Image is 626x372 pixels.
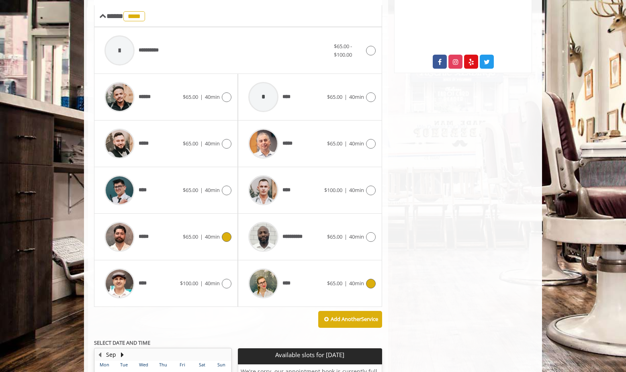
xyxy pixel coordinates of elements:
span: 40min [349,186,364,194]
span: | [344,280,347,287]
th: Thu [153,361,172,369]
span: 40min [349,93,364,100]
span: 40min [205,186,220,194]
span: $65.00 [327,140,342,147]
span: $65.00 [327,93,342,100]
span: | [200,93,203,100]
span: 40min [205,233,220,240]
button: Next Month [119,350,125,359]
span: | [344,93,347,100]
th: Sun [212,361,231,369]
span: 40min [349,280,364,287]
th: Mon [95,361,114,369]
span: $65.00 [327,233,342,240]
span: $65.00 [183,93,198,100]
button: Add AnotherService [318,311,382,328]
button: Sep [106,350,116,359]
span: $65.00 [183,140,198,147]
span: | [200,233,203,240]
span: | [344,233,347,240]
span: 40min [349,140,364,147]
span: | [200,140,203,147]
span: 40min [349,233,364,240]
span: $65.00 [183,186,198,194]
span: $65.00 - $100.00 [334,43,352,58]
span: 40min [205,280,220,287]
th: Fri [173,361,192,369]
button: Previous Month [96,350,103,359]
th: Wed [134,361,153,369]
span: $65.00 [183,233,198,240]
span: $100.00 [180,280,198,287]
p: Available slots for [DATE] [241,352,378,358]
span: 40min [205,140,220,147]
span: | [200,186,203,194]
b: Add Another Service [331,315,378,323]
span: 40min [205,93,220,100]
th: Tue [114,361,133,369]
span: $100.00 [324,186,342,194]
span: $65.00 [327,280,342,287]
span: | [344,186,347,194]
span: | [200,280,203,287]
th: Sat [192,361,211,369]
b: SELECT DATE AND TIME [94,339,150,346]
span: | [344,140,347,147]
